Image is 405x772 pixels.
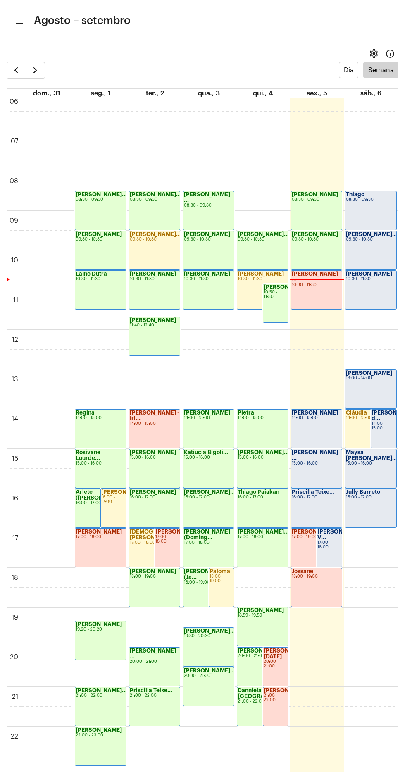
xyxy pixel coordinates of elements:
[130,450,176,455] strong: [PERSON_NAME]
[76,416,125,420] div: 14:00 - 15:00
[130,541,179,545] div: 17:00 - 18:00
[10,574,20,581] div: 18
[31,89,62,98] a: 31 de agosto de 2025
[238,613,287,618] div: 18:59 - 19:59
[184,634,233,639] div: 19:30 - 20:30
[346,231,397,237] strong: [PERSON_NAME]...
[130,323,179,328] div: 11:40 - 12:40
[76,489,129,500] strong: Arlete ([PERSON_NAME]...
[76,727,122,733] strong: [PERSON_NAME]
[339,62,358,78] button: Dia
[11,534,20,542] div: 17
[292,198,341,202] div: 08:30 - 09:30
[9,733,20,740] div: 22
[238,529,289,534] strong: [PERSON_NAME]...
[346,489,380,495] strong: Jully Barreto
[305,89,329,98] a: 5 de setembro de 2025
[251,89,274,98] a: 4 de setembro de 2025
[8,217,20,224] div: 09
[184,231,230,237] strong: [PERSON_NAME]
[238,648,289,653] strong: [PERSON_NAME]...
[196,89,222,98] a: 3 de setembro de 2025
[130,648,176,659] strong: [PERSON_NAME] ...
[346,495,396,500] div: 16:00 - 17:00
[365,45,382,62] button: settings
[130,410,179,421] strong: [PERSON_NAME] - Irl...
[144,89,166,98] a: 2 de setembro de 2025
[238,271,284,276] strong: [PERSON_NAME]
[292,450,338,461] strong: [PERSON_NAME] ...
[8,653,20,661] div: 20
[346,198,396,202] div: 08:30 - 09:30
[184,416,233,420] div: 14:00 - 15:00
[76,410,95,415] strong: Regina
[10,257,20,264] div: 10
[76,529,122,534] strong: [PERSON_NAME]
[238,410,254,415] strong: Pietra
[264,648,310,659] strong: [PERSON_NAME][DATE]
[12,296,20,304] div: 11
[238,489,279,495] strong: Thiago Paiakan
[130,198,179,202] div: 08:30 - 09:30
[155,535,179,544] div: 17:00 - 18:00
[238,450,289,455] strong: [PERSON_NAME]...
[292,410,338,415] strong: [PERSON_NAME]
[76,622,122,627] strong: [PERSON_NAME]
[130,529,194,540] strong: [DEMOGRAPHIC_DATA][PERSON_NAME]
[184,495,233,500] div: 16:00 - 17:00
[317,529,364,540] strong: [PERSON_NAME] V...
[346,376,396,381] div: 13:00 - 14:00
[238,535,287,539] div: 17:00 - 18:00
[10,336,20,343] div: 12
[10,614,20,621] div: 19
[292,271,338,282] strong: [PERSON_NAME] ...
[76,733,125,738] div: 22:00 - 23:00
[8,177,20,185] div: 08
[184,628,235,634] strong: [PERSON_NAME]...
[359,89,383,98] a: 6 de setembro de 2025
[10,455,20,462] div: 15
[130,422,179,426] div: 14:00 - 15:00
[184,203,233,208] div: 08:30 - 09:30
[15,16,23,26] mat-icon: sidenav icon
[346,416,396,420] div: 14:00 - 15:00
[184,569,230,580] strong: [PERSON_NAME] (Ja...
[76,277,125,281] div: 10:30 - 11:30
[292,529,338,534] strong: [PERSON_NAME]
[264,688,310,693] strong: [PERSON_NAME]
[184,237,233,242] div: 09:30 - 10:30
[184,192,230,203] strong: [PERSON_NAME] ...
[264,284,310,290] strong: [PERSON_NAME]
[130,495,179,500] div: 16:00 - 17:00
[184,541,233,545] div: 17:00 - 18:00
[8,98,20,105] div: 06
[238,237,287,242] div: 09:30 - 10:30
[101,495,125,504] div: 16:00 - 17:00
[76,501,125,505] div: 16:00 - 17:00
[292,416,341,420] div: 14:00 - 15:00
[238,699,287,704] div: 21:00 - 22:00
[346,370,392,376] strong: [PERSON_NAME]
[184,410,230,415] strong: [PERSON_NAME]
[130,192,181,197] strong: [PERSON_NAME]...
[346,237,396,242] div: 09:30 - 10:30
[130,231,181,237] strong: [PERSON_NAME]...
[238,688,297,699] strong: Danniela [GEOGRAPHIC_DATA]
[9,138,20,145] div: 07
[346,277,396,281] div: 10:30 - 11:30
[264,290,288,299] div: 10:50 - 11:50
[382,45,398,62] button: Info
[34,14,131,27] span: Agosto – setembro
[26,62,45,79] button: Próximo Semana
[292,574,341,579] div: 18:00 - 19:00
[264,693,288,703] div: 21:00 - 22:00
[76,450,100,461] strong: Rosivane Lourde...
[89,89,112,98] a: 1 de setembro de 2025
[372,422,396,431] div: 14:00 - 15:00
[184,529,230,540] strong: [PERSON_NAME] (Doming...
[130,569,176,574] strong: [PERSON_NAME]
[130,574,179,579] div: 18:00 - 19:00
[346,410,367,415] strong: Cláudia
[184,580,233,585] div: 18:00 - 19:00
[76,461,125,466] div: 15:00 - 16:00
